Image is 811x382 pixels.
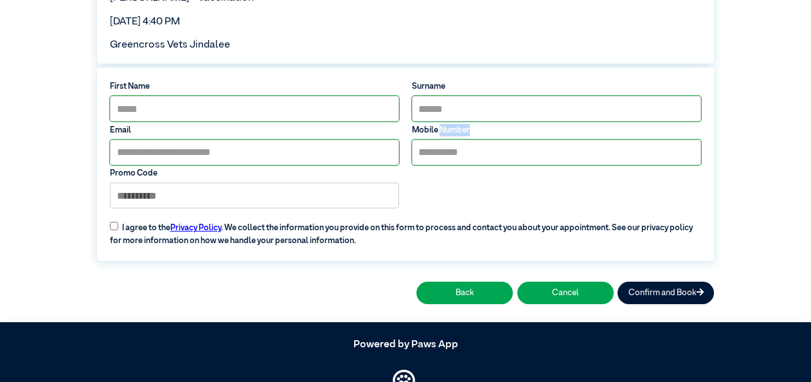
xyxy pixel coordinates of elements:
span: [DATE] 4:40 PM [110,17,180,27]
label: Surname [412,80,701,93]
label: Mobile Number [412,124,701,136]
label: First Name [110,80,399,93]
label: Email [110,124,399,136]
span: Greencross Vets Jindalee [110,40,230,50]
button: Cancel [517,282,614,304]
label: I agree to the . We collect the information you provide on this form to process and contact you a... [103,214,707,247]
label: Promo Code [110,167,399,179]
button: Back [416,282,513,304]
input: I agree to thePrivacy Policy. We collect the information you provide on this form to process and ... [110,222,118,230]
a: Privacy Policy [170,224,221,232]
button: Confirm and Book [618,282,714,304]
h5: Powered by Paws App [97,339,714,351]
